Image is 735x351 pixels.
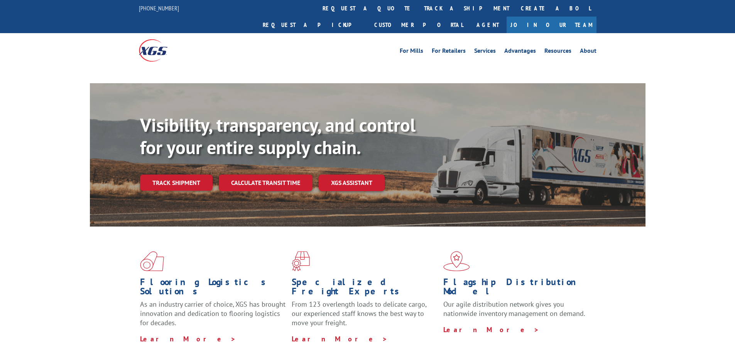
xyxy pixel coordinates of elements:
[140,300,286,327] span: As an industry carrier of choice, XGS has brought innovation and dedication to flooring logistics...
[292,251,310,271] img: xgs-icon-focused-on-flooring-red
[292,277,438,300] h1: Specialized Freight Experts
[443,277,589,300] h1: Flagship Distribution Model
[140,277,286,300] h1: Flooring Logistics Solutions
[219,175,313,191] a: Calculate transit time
[140,113,416,159] b: Visibility, transparency, and control for your entire supply chain.
[139,4,179,12] a: [PHONE_NUMBER]
[469,17,507,33] a: Agent
[507,17,596,33] a: Join Our Team
[432,48,466,56] a: For Retailers
[504,48,536,56] a: Advantages
[474,48,496,56] a: Services
[580,48,596,56] a: About
[443,300,585,318] span: Our agile distribution network gives you nationwide inventory management on demand.
[140,251,164,271] img: xgs-icon-total-supply-chain-intelligence-red
[292,300,438,334] p: From 123 overlength loads to delicate cargo, our experienced staff knows the best way to move you...
[257,17,368,33] a: Request a pickup
[544,48,571,56] a: Resources
[368,17,469,33] a: Customer Portal
[140,334,236,343] a: Learn More >
[319,175,385,191] a: XGS ASSISTANT
[443,251,470,271] img: xgs-icon-flagship-distribution-model-red
[292,334,388,343] a: Learn More >
[140,175,213,191] a: Track shipment
[400,48,423,56] a: For Mills
[443,325,539,334] a: Learn More >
